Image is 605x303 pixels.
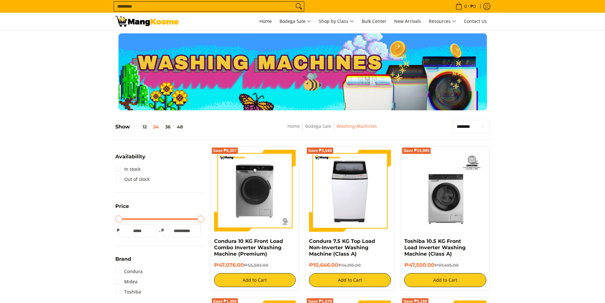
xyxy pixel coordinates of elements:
[150,124,162,129] button: 24
[214,262,296,268] h6: ₱47,076.00
[130,124,150,129] button: 12
[454,3,478,10] span: •
[308,149,332,153] span: Save ₱3,549
[115,174,150,184] a: Out of stock
[312,150,389,232] img: condura-7.5kg-topload-non-inverter-washing-machine-class-c-full-view-mang-kosme
[294,2,304,11] button: Search
[362,18,387,24] span: Bulk Center
[174,124,186,129] button: 48
[115,154,145,164] summary: Open
[259,18,272,24] span: Home
[338,263,361,268] del: ₱14,195.00
[115,277,138,287] a: Midea
[185,13,490,30] nav: Main Menu
[316,13,357,30] a: Shop by Class
[461,13,490,30] a: Contact Us
[391,13,424,30] a: New Arrivals
[404,238,466,257] a: Toshiba 10.5 KG Front Load Inverter Washing Machine (Class A)
[115,16,179,27] img: Washing Machines l Mang Kosme: Home Appliances Warehouse Sale Partner
[241,122,423,137] nav: Breadcrumbs
[160,227,166,234] span: ₱
[214,238,283,257] a: Condura 10 KG Front Load Combo Inverter Washing Machine (Premium)
[359,13,390,30] a: Bulk Center
[115,204,129,214] summary: Open
[115,124,186,130] h5: Show
[115,204,129,209] span: Price
[162,124,174,129] button: 36
[115,266,143,277] a: Condura
[276,13,314,30] a: Bodega Sale
[115,257,131,266] summary: Open
[244,263,268,268] del: ₱55,383.00
[319,17,354,25] span: Shop by Class
[287,123,300,129] a: Home
[337,123,377,129] a: Washing Machines
[305,123,331,129] a: Bodega Sale
[214,273,296,287] button: Add to Cart
[394,18,421,24] span: New Arrivals
[429,17,456,25] span: Resources
[426,13,460,30] a: Resources
[404,150,486,232] img: Toshiba 10.5 KG Front Load Inverter Washing Machine (Class A)
[115,287,141,297] a: Toshiba
[309,238,375,257] a: Condura 7.5 KG Top Load Non-Inverter Washing Machine (Class A)
[463,4,468,9] span: 0
[464,18,487,24] span: Contact Us
[115,164,140,174] a: In stock
[214,150,296,232] img: Condura 10 KG Front Load Combo Inverter Washing Machine (Premium)
[309,262,391,268] h6: ₱10,646.00
[434,263,459,268] del: ₱67,495.00
[469,4,477,9] span: ₱0
[115,227,122,234] span: ₱
[279,17,311,25] span: Bodega Sale
[115,154,145,159] span: Availability
[404,262,486,268] h6: ₱47,500.00
[115,257,131,262] span: Brand
[213,149,237,153] span: Save ₱8,307
[256,13,275,30] a: Home
[309,273,391,287] button: Add to Cart
[404,273,486,287] button: Add to Cart
[403,149,429,153] span: Save ₱19,995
